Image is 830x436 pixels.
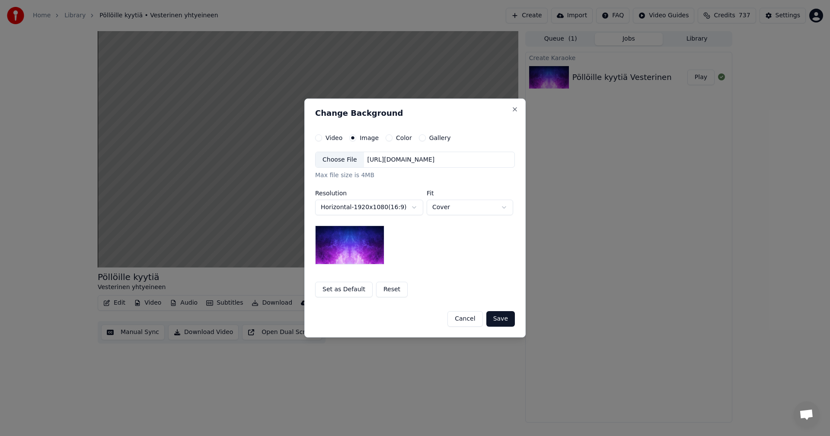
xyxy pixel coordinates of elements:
div: [URL][DOMAIN_NAME] [364,156,438,164]
button: Set as Default [315,282,373,297]
button: Save [486,311,515,327]
div: Max file size is 4MB [315,172,515,180]
label: Color [396,135,412,141]
label: Gallery [429,135,451,141]
label: Video [326,135,342,141]
label: Resolution [315,190,423,196]
button: Cancel [447,311,482,327]
h2: Change Background [315,109,515,117]
label: Fit [427,190,513,196]
label: Image [360,135,379,141]
button: Reset [376,282,408,297]
div: Choose File [316,152,364,168]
